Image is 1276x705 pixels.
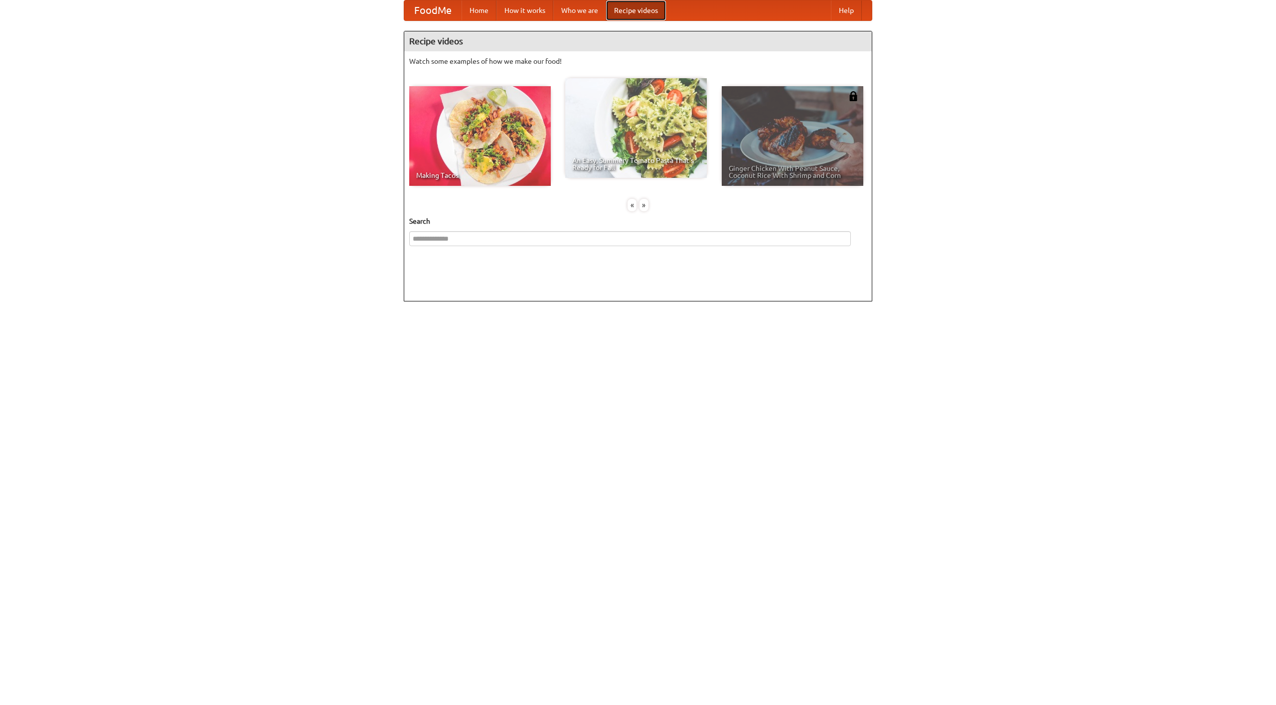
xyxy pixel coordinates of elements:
h4: Recipe videos [404,31,872,51]
a: An Easy, Summery Tomato Pasta That's Ready for Fall [565,78,707,178]
a: How it works [496,0,553,20]
h5: Search [409,216,867,226]
span: An Easy, Summery Tomato Pasta That's Ready for Fall [572,157,700,171]
a: Home [462,0,496,20]
a: Making Tacos [409,86,551,186]
a: FoodMe [404,0,462,20]
img: 483408.png [848,91,858,101]
div: « [628,199,637,211]
a: Help [831,0,862,20]
span: Making Tacos [416,172,544,179]
div: » [639,199,648,211]
p: Watch some examples of how we make our food! [409,56,867,66]
a: Who we are [553,0,606,20]
a: Recipe videos [606,0,666,20]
